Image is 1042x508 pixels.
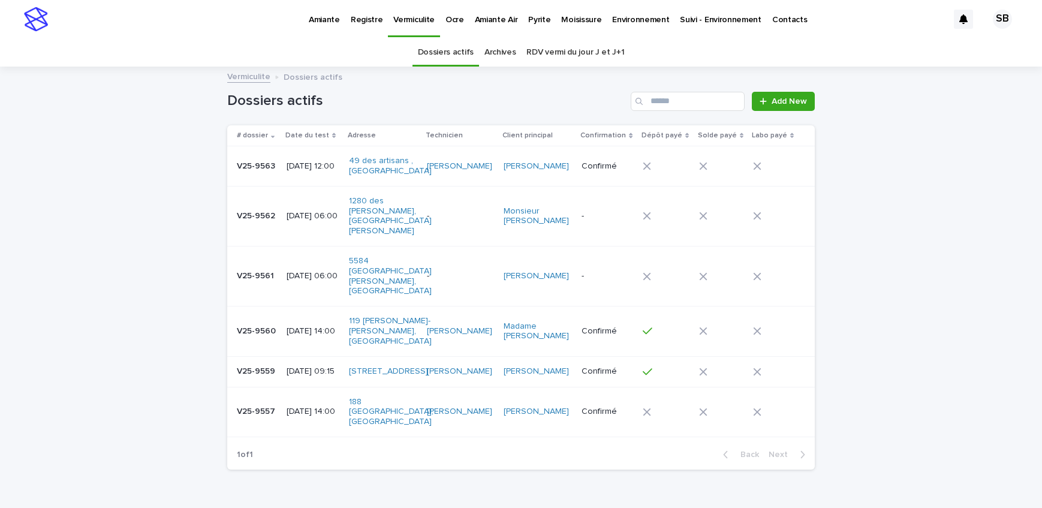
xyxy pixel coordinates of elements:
[504,407,569,417] a: [PERSON_NAME]
[349,256,432,296] a: 5584 [GEOGRAPHIC_DATA][PERSON_NAME], [GEOGRAPHIC_DATA]
[504,366,569,377] a: [PERSON_NAME]
[582,407,633,417] p: Confirmé
[427,161,492,172] a: [PERSON_NAME]
[227,440,263,470] p: 1 of 1
[582,271,633,281] p: -
[227,146,815,187] tr: V25-9563V25-9563 [DATE] 12:0049 des artisans , [GEOGRAPHIC_DATA] [PERSON_NAME] [PERSON_NAME] Conf...
[427,271,493,281] p: -
[772,97,807,106] span: Add New
[349,366,428,377] a: [STREET_ADDRESS]
[237,269,276,281] p: V25-9561
[227,246,815,306] tr: V25-9561V25-9561 [DATE] 06:005584 [GEOGRAPHIC_DATA][PERSON_NAME], [GEOGRAPHIC_DATA] -[PERSON_NAME] -
[582,326,633,336] p: Confirmé
[237,324,278,336] p: V25-9560
[287,366,339,377] p: [DATE] 09:15
[502,129,553,142] p: Client principal
[427,407,492,417] a: [PERSON_NAME]
[504,206,570,227] a: Monsieur [PERSON_NAME]
[287,211,339,221] p: [DATE] 06:00
[287,161,339,172] p: [DATE] 12:00
[287,271,339,281] p: [DATE] 06:00
[752,129,787,142] p: Labo payé
[582,211,633,221] p: -
[227,69,270,83] a: Vermiculite
[631,92,745,111] input: Search
[348,129,376,142] p: Adresse
[418,38,474,67] a: Dossiers actifs
[427,211,493,221] p: -
[227,306,815,356] tr: V25-9560V25-9560 [DATE] 14:00119 [PERSON_NAME]-[PERSON_NAME], [GEOGRAPHIC_DATA] [PERSON_NAME] Mad...
[227,186,815,246] tr: V25-9562V25-9562 [DATE] 06:001280 des [PERSON_NAME], [GEOGRAPHIC_DATA][PERSON_NAME] -Monsieur [PE...
[484,38,516,67] a: Archives
[582,161,633,172] p: Confirmé
[227,356,815,387] tr: V25-9559V25-9559 [DATE] 09:15[STREET_ADDRESS] [PERSON_NAME] [PERSON_NAME] Confirmé
[713,449,764,460] button: Back
[349,397,433,427] a: 188 [GEOGRAPHIC_DATA], [GEOGRAPHIC_DATA]
[698,129,737,142] p: Solde payé
[349,316,432,346] a: 119 [PERSON_NAME]-[PERSON_NAME], [GEOGRAPHIC_DATA]
[287,326,339,336] p: [DATE] 14:00
[526,38,624,67] a: RDV vermi du jour J et J+1
[752,92,815,111] a: Add New
[24,7,48,31] img: stacker-logo-s-only.png
[582,366,633,377] p: Confirmé
[642,129,682,142] p: Dépôt payé
[349,196,432,236] a: 1280 des [PERSON_NAME], [GEOGRAPHIC_DATA][PERSON_NAME]
[237,209,278,221] p: V25-9562
[287,407,339,417] p: [DATE] 14:00
[504,271,569,281] a: [PERSON_NAME]
[237,404,278,417] p: V25-9557
[349,156,432,176] a: 49 des artisans , [GEOGRAPHIC_DATA]
[237,159,278,172] p: V25-9563
[227,92,626,110] h1: Dossiers actifs
[427,366,492,377] a: [PERSON_NAME]
[504,161,569,172] a: [PERSON_NAME]
[426,129,463,142] p: Technicien
[237,364,278,377] p: V25-9559
[764,449,815,460] button: Next
[237,129,268,142] p: # dossier
[427,326,492,336] a: [PERSON_NAME]
[285,129,329,142] p: Date du test
[993,10,1012,29] div: SB
[733,450,759,459] span: Back
[284,70,342,83] p: Dossiers actifs
[227,387,815,437] tr: V25-9557V25-9557 [DATE] 14:00188 [GEOGRAPHIC_DATA], [GEOGRAPHIC_DATA] [PERSON_NAME] [PERSON_NAME]...
[504,321,570,342] a: Madame [PERSON_NAME]
[769,450,795,459] span: Next
[580,129,626,142] p: Confirmation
